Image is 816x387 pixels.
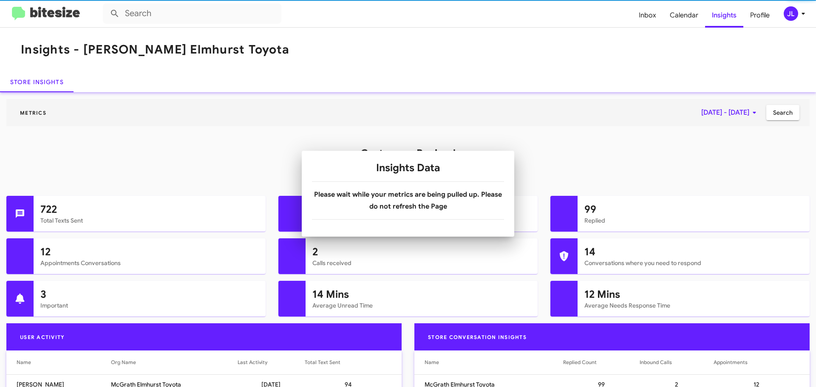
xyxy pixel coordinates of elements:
div: Name [425,358,439,367]
h1: 722 [40,203,259,216]
div: Org Name [111,358,136,367]
h1: Insights Data [312,161,504,175]
b: Please wait while your metrics are being pulled up. Please do not refresh the Page [314,190,502,211]
mat-card-subtitle: Total Texts Sent [40,216,259,225]
div: Replied Count [563,358,597,367]
h1: 14 [584,245,803,259]
mat-card-subtitle: Average Needs Response Time [584,301,803,310]
div: Last Activity [238,358,267,367]
h1: 99 [584,203,803,216]
div: Keywords by Traffic [94,50,143,56]
span: Profile [743,3,776,28]
div: v 4.0.25 [24,14,42,20]
h1: 14 Mins [312,288,531,301]
h1: 3 [40,288,259,301]
mat-card-subtitle: Replied [584,216,803,225]
div: Domain Overview [32,50,76,56]
mat-card-subtitle: Calls received [312,259,531,267]
div: Inbound Calls [640,358,672,367]
input: Search [103,3,281,24]
h1: 2 [312,245,531,259]
img: logo_orange.svg [14,14,20,20]
span: Search [773,105,793,120]
h1: 12 Mins [584,288,803,301]
span: Store Conversation Insights [421,334,533,340]
div: JL [784,6,798,21]
div: Total Text Sent [305,358,340,367]
mat-card-subtitle: Appointments Conversations [40,259,259,267]
mat-card-subtitle: Conversations where you need to respond [584,259,803,267]
span: Calendar [663,3,705,28]
span: Inbox [632,3,663,28]
img: tab_keywords_by_traffic_grey.svg [85,49,91,56]
span: Metrics [13,110,53,116]
img: tab_domain_overview_orange.svg [23,49,30,56]
img: website_grey.svg [14,22,20,29]
div: Appointments [714,358,748,367]
div: Domain: [DOMAIN_NAME] [22,22,93,29]
mat-card-subtitle: Important [40,301,259,310]
h1: 12 [40,245,259,259]
span: User Activity [13,334,71,340]
mat-card-subtitle: Average Unread Time [312,301,531,310]
span: Insights [705,3,743,28]
h1: Insights - [PERSON_NAME] Elmhurst Toyota [21,43,289,56]
span: [DATE] - [DATE] [701,105,759,120]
